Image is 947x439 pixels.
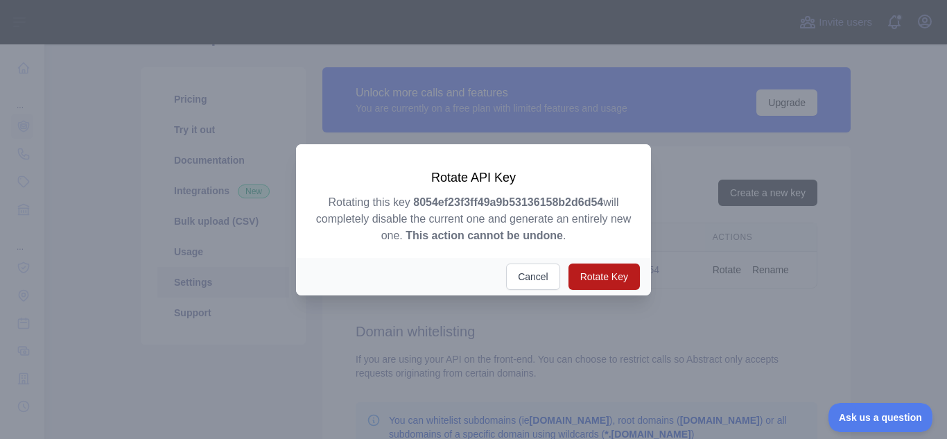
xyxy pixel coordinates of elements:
strong: 8054ef23f3ff49a9b53136158b2d6d54 [413,196,603,208]
button: Rotate Key [568,264,640,290]
strong: This action cannot be undone [406,230,563,241]
iframe: Toggle Customer Support [828,403,933,432]
h3: Rotate API Key [313,169,634,186]
button: Cancel [506,264,560,290]
p: Rotating this key will completely disable the current one and generate an entirely new one. . [313,194,634,244]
